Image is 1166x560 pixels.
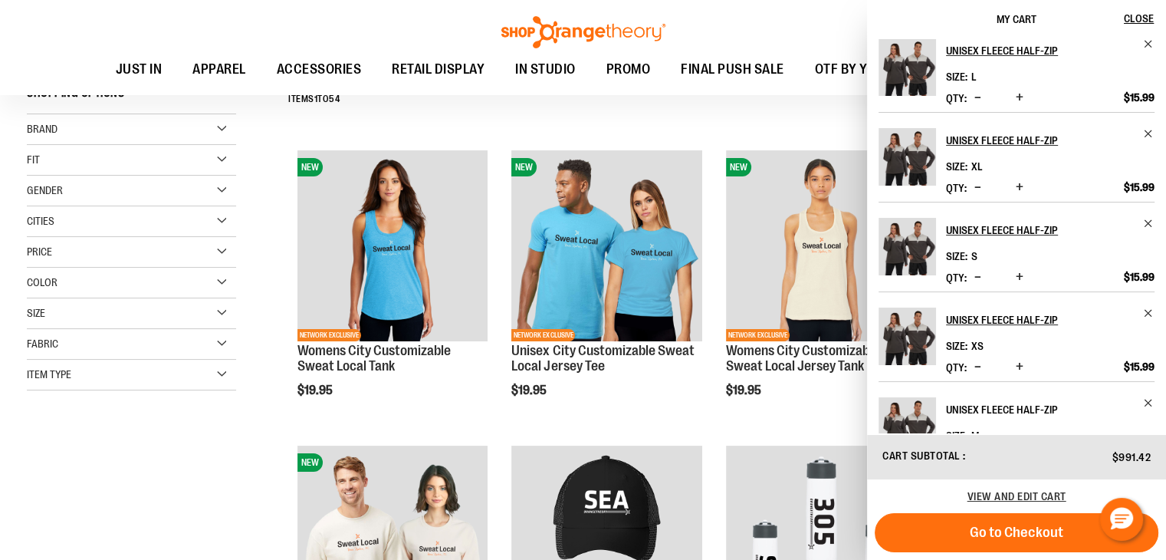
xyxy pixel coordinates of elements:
span: Item Type [27,368,71,380]
span: XS [971,340,984,352]
li: Product [879,112,1155,202]
span: IN STUDIO [515,52,576,87]
span: NEW [726,158,751,176]
img: Shop Orangetheory [499,16,668,48]
a: Unisex Fleece Half-Zip [879,218,936,285]
dt: Size [946,160,967,173]
span: $15.99 [1124,360,1155,374]
span: Fit [27,153,40,166]
dt: Size [946,430,967,442]
dt: Size [946,71,967,83]
label: Qty [946,361,967,374]
li: Product [879,202,1155,292]
span: ACCESSORIES [277,52,362,87]
a: Unisex City Customizable Sweat Local Jersey Tee [511,343,694,374]
li: Product [879,381,1155,472]
a: PROMO [591,52,666,87]
button: Go to Checkout [875,513,1158,552]
div: product [504,143,710,436]
span: 54 [329,94,340,104]
h2: Unisex Fleece Half-Zip [946,38,1134,63]
a: View and edit cart [967,490,1066,502]
span: $991.42 [1112,451,1151,463]
h2: Items to [288,87,340,111]
span: $15.99 [1124,180,1155,194]
img: Unisex City Customizable Fine Jersey Tee [511,150,702,341]
span: Brand [27,123,57,135]
span: $19.95 [511,384,549,397]
span: APPAREL [192,52,246,87]
a: OTF BY YOU [800,52,900,87]
div: product [290,143,496,436]
img: City Customizable Perfect Racerback Tank [297,150,488,341]
button: Increase product quantity [1012,91,1027,106]
span: NETWORK EXCLUSIVE [726,329,790,341]
a: Remove item [1143,308,1155,319]
span: $15.99 [1124,270,1155,284]
span: Color [27,276,57,288]
a: Unisex Fleece Half-Zip [879,397,936,465]
a: ACCESSORIES [261,52,377,87]
a: Unisex Fleece Half-Zip [879,128,936,196]
span: Size [27,307,45,319]
span: $15.99 [1124,91,1155,104]
h2: Unisex Fleece Half-Zip [946,128,1134,153]
a: Remove item [1143,397,1155,409]
a: Unisex Fleece Half-Zip [946,308,1155,332]
a: JUST IN [100,52,178,87]
span: 1 [314,94,318,104]
span: Gender [27,184,63,196]
a: Unisex Fleece Half-Zip [946,218,1155,242]
dt: Size [946,250,967,262]
button: Increase product quantity [1012,180,1027,196]
span: Fabric [27,338,58,350]
a: Unisex Fleece Half-Zip [879,308,936,375]
span: NEW [511,158,537,176]
span: $19.95 [297,384,335,397]
h2: Unisex Fleece Half-Zip [946,218,1134,242]
label: Qty [946,272,967,284]
a: FINAL PUSH SALE [665,52,800,87]
span: Close [1124,12,1154,25]
span: Cities [27,215,54,227]
span: Cart Subtotal [882,450,961,462]
button: Decrease product quantity [971,180,985,196]
img: Unisex Fleece Half-Zip [879,308,936,365]
button: Hello, have a question? Let’s chat. [1100,498,1143,541]
label: Qty [946,182,967,194]
li: Product [879,22,1155,112]
a: City Customizable Perfect Racerback TankNEWNETWORK EXCLUSIVE [297,150,488,344]
span: NETWORK EXCLUSIVE [511,329,575,341]
button: Decrease product quantity [971,270,985,285]
div: product [718,143,925,436]
span: L [971,71,977,83]
a: Unisex Fleece Half-Zip [946,38,1155,63]
img: Unisex Fleece Half-Zip [879,128,936,186]
a: IN STUDIO [500,52,591,87]
span: NEW [297,158,323,176]
a: Remove item [1143,38,1155,50]
dt: Size [946,340,967,352]
button: Increase product quantity [1012,270,1027,285]
button: Decrease product quantity [971,91,985,106]
img: City Customizable Jersey Racerback Tank [726,150,917,341]
img: Unisex Fleece Half-Zip [879,38,936,96]
button: Increase product quantity [1012,360,1027,375]
a: RETAIL DISPLAY [376,52,500,87]
strong: Shopping Options [27,80,236,114]
span: RETAIL DISPLAY [392,52,484,87]
span: NETWORK EXCLUSIVE [297,329,361,341]
span: PROMO [606,52,651,87]
label: Qty [946,92,967,104]
img: Unisex Fleece Half-Zip [879,218,936,275]
span: XL [971,160,983,173]
span: Price [27,245,52,258]
span: OTF BY YOU [815,52,885,87]
span: M [971,430,979,442]
a: City Customizable Jersey Racerback TankNEWNETWORK EXCLUSIVE [726,150,917,344]
button: Decrease product quantity [971,360,985,375]
h2: Unisex Fleece Half-Zip [946,397,1134,422]
span: $19.95 [726,384,764,397]
img: Unisex Fleece Half-Zip [879,397,936,455]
